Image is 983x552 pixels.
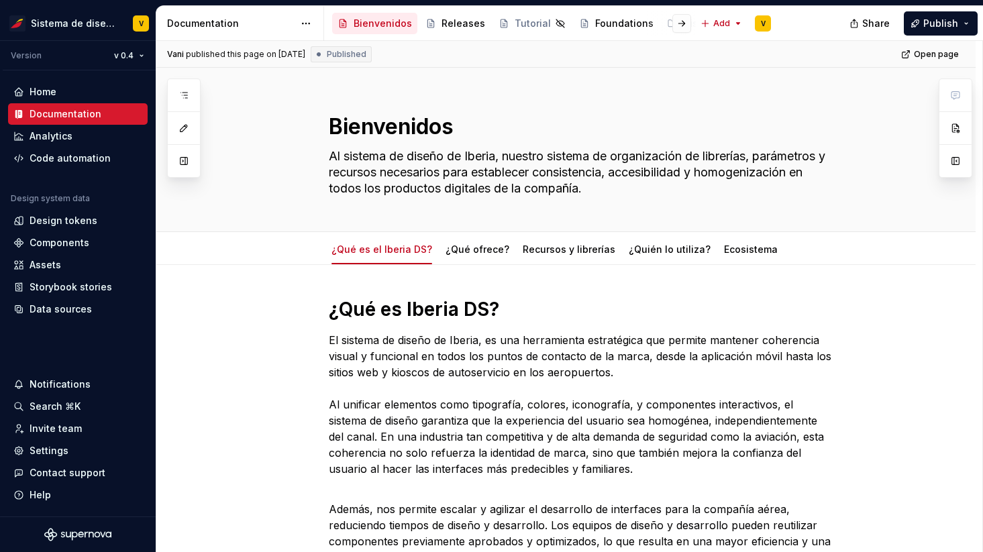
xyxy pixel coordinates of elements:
[914,49,959,60] span: Open page
[326,111,833,143] textarea: Bienvenidos
[8,148,148,169] a: Code automation
[9,15,25,32] img: 55604660-494d-44a9-beb2-692398e9940a.png
[30,85,56,99] div: Home
[44,528,111,541] svg: Supernova Logo
[11,50,42,61] div: Version
[515,17,551,30] div: Tutorial
[8,125,148,147] a: Analytics
[331,243,432,255] a: ¿Qué es el Iberia DS?
[30,378,91,391] div: Notifications
[724,243,778,255] a: Ecosistema
[30,466,105,480] div: Contact support
[623,235,716,263] div: ¿Quién lo utiliza?
[904,11,978,36] button: Publish
[30,400,81,413] div: Search ⌘K
[629,243,711,255] a: ¿Quién lo utiliza?
[923,17,958,30] span: Publish
[30,488,51,502] div: Help
[327,49,366,60] span: Published
[8,254,148,276] a: Assets
[440,235,515,263] div: ¿Qué ofrece?
[3,9,153,38] button: Sistema de diseño IberiaV
[8,232,148,254] a: Components
[8,210,148,231] a: Design tokens
[30,152,111,165] div: Code automation
[167,49,184,60] span: Vani
[8,484,148,506] button: Help
[862,17,890,30] span: Share
[329,332,836,477] p: El sistema de diseño de Iberia, es una herramienta estratégica que permite mantener coherencia vi...
[30,129,72,143] div: Analytics
[8,418,148,439] a: Invite team
[11,193,90,204] div: Design system data
[8,440,148,461] a: Settings
[713,18,730,29] span: Add
[8,81,148,103] a: Home
[30,107,101,121] div: Documentation
[167,17,294,30] div: Documentation
[139,18,144,29] div: V
[446,243,509,255] a: ¿Qué ofrece?
[517,235,621,263] div: Recursos y librerías
[30,444,68,457] div: Settings
[843,11,898,36] button: Share
[442,17,485,30] div: Releases
[761,18,766,29] div: V
[523,243,615,255] a: Recursos y librerías
[326,235,437,263] div: ¿Qué es el Iberia DS?
[30,422,82,435] div: Invite team
[696,14,747,33] button: Add
[897,45,965,64] a: Open page
[420,13,490,34] a: Releases
[719,235,783,263] div: Ecosistema
[30,214,97,227] div: Design tokens
[30,236,89,250] div: Components
[332,10,694,37] div: Page tree
[8,103,148,125] a: Documentation
[574,13,659,34] a: Foundations
[114,50,134,61] span: v 0.4
[595,17,654,30] div: Foundations
[8,298,148,320] a: Data sources
[8,276,148,298] a: Storybook stories
[326,146,833,199] textarea: Al sistema de diseño de Iberia, nuestro sistema de organización de librerías, parámetros y recurs...
[493,13,571,34] a: Tutorial
[30,302,92,316] div: Data sources
[30,280,112,294] div: Storybook stories
[8,396,148,417] button: Search ⌘K
[329,297,836,321] h1: ¿Qué es Iberia DS?
[354,17,412,30] div: Bienvenidos
[332,13,417,34] a: Bienvenidos
[30,258,61,272] div: Assets
[8,462,148,484] button: Contact support
[186,49,305,60] div: published this page on [DATE]
[8,374,148,395] button: Notifications
[31,17,117,30] div: Sistema de diseño Iberia
[108,46,150,65] button: v 0.4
